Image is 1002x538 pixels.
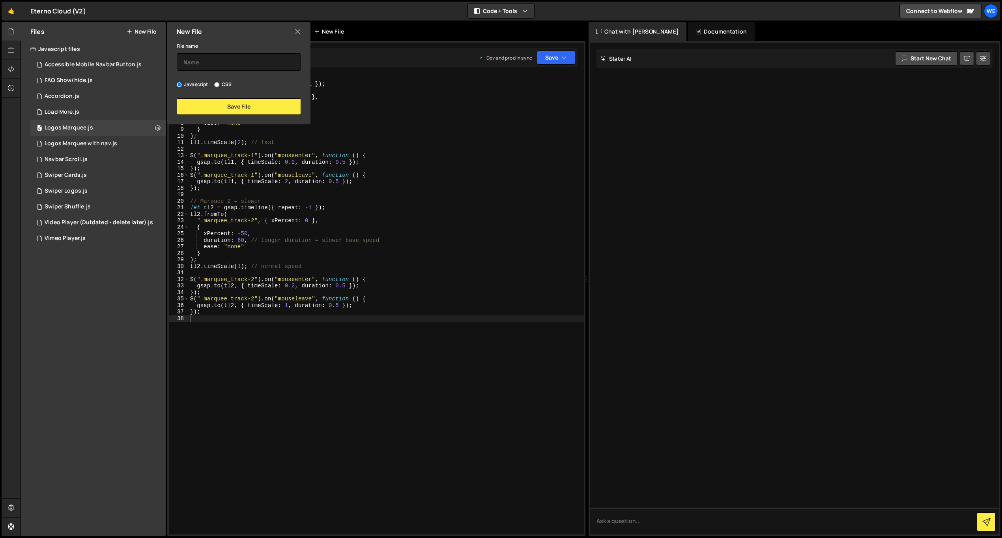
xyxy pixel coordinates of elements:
div: 9 [169,126,189,133]
div: Logos Marquee with nav.js [45,140,117,147]
div: 14200/43317.js [30,73,166,88]
div: 14 [169,159,189,166]
input: CSS [214,82,219,87]
div: 25 [169,231,189,237]
input: Name [177,53,301,71]
div: 12 [169,146,189,153]
div: 36 [169,302,189,309]
div: Dev and prod in sync [479,54,532,61]
div: 14200/43306.js [30,57,166,73]
h2: New File [177,27,202,36]
div: Accessible Mobile Navbar Button.js [45,61,142,68]
div: Swiper Cards.js [45,172,87,179]
div: 16 [169,172,189,179]
button: Code + Tools [468,4,534,18]
label: Javascript [177,81,208,88]
button: Save File [177,98,301,115]
button: New File [127,28,156,35]
div: 14200/40212.js [30,136,166,152]
div: 14200/36773.js [30,88,166,104]
div: Video Player (Outdated - delete later).js [45,219,153,226]
label: File name [177,42,198,50]
a: We [984,4,998,18]
div: 11 [169,139,189,146]
div: 22 [169,211,189,218]
div: 14200/42266.js [30,104,166,120]
div: 33 [169,283,189,289]
label: CSS [214,81,232,88]
div: Chat with [PERSON_NAME] [589,22,686,41]
div: Vimeo Player.js [45,235,86,242]
div: 19 [169,191,189,198]
div: Documentation [688,22,755,41]
div: Eterno Cloud (V2) [30,6,86,16]
div: 37 [169,309,189,315]
div: 38 [169,315,189,322]
div: 14200/39500.js [30,183,166,199]
div: 31 [169,270,189,276]
div: 34 [169,289,189,296]
div: 23 [169,217,189,224]
div: 17 [169,178,189,185]
div: 24 [169,224,189,231]
div: 30 [169,263,189,270]
div: 15 [169,165,189,172]
input: Javascript [177,82,182,87]
div: 18 [169,185,189,192]
div: Swiper Logos.js [45,187,88,195]
div: 14200/36604.js [30,152,166,167]
div: 32 [169,276,189,283]
a: 🤙 [2,2,21,21]
div: Accordion.js [45,93,79,100]
div: Swiper Shuffle.js [45,203,91,210]
h2: Slater AI [600,55,632,62]
div: 28 [169,250,189,257]
div: Navbar Scroll.js [45,156,88,163]
div: 14200/36971.js [30,215,168,231]
div: 13 [169,152,189,159]
div: 35 [169,296,189,302]
div: Load More.js [45,109,79,116]
div: Logos Marquee.js [45,124,93,131]
div: 27 [169,244,189,250]
div: 10 [169,133,189,140]
h2: Files [30,27,45,36]
div: New File [314,28,347,36]
div: 14200/36930.js [30,120,166,136]
div: 26 [169,237,189,244]
div: 14200/38085.js [30,199,166,215]
div: Javascript files [21,41,166,57]
div: 14200/36754.js [30,167,166,183]
span: 0 [37,126,42,132]
button: Start new chat [895,51,958,66]
div: FAQ Show/hide.js [45,77,93,84]
div: 29 [169,257,189,263]
div: 20 [169,198,189,205]
div: 14200/36414.js [30,231,166,246]
div: 21 [169,204,189,211]
button: Save [537,51,575,65]
a: Connect to Webflow [899,4,981,18]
